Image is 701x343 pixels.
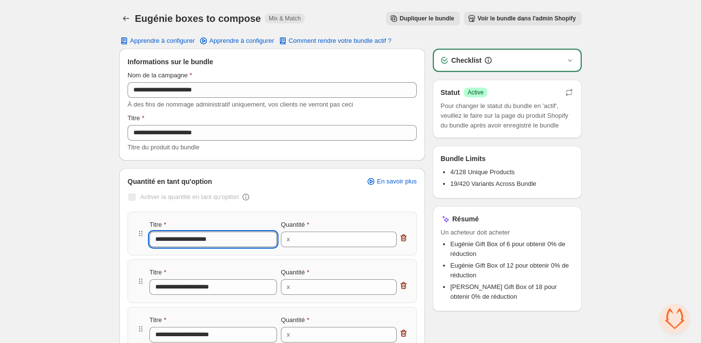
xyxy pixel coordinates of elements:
[450,261,574,280] li: Eugénie Gift Box of 12 pour obtenir 0% de réduction
[287,282,290,292] div: x
[451,55,481,65] h3: Checklist
[478,15,576,22] span: Voir le bundle dans l'admin Shopify
[450,282,574,302] li: [PERSON_NAME] Gift Box of 18 pour obtenir 0% de réduction
[281,268,309,277] label: Quantité
[128,113,145,123] label: Titre
[113,34,201,48] button: Apprendre à configurer
[660,304,689,333] div: Open chat
[287,330,290,340] div: x
[128,177,212,186] span: Quantité en tant qu'option
[468,89,484,96] span: Active
[140,193,239,200] span: Activer la quantité en tant qu'option
[450,180,536,187] span: 19/420 Variants Across Bundle
[377,178,417,185] span: En savoir plus
[450,239,574,259] li: Eugénie Gift Box of 6 pour obtenir 0% de réduction
[441,88,460,97] h3: Statut
[128,71,192,80] label: Nom de la campagne
[135,13,261,24] h1: Eugénie boxes to compose
[441,228,574,237] span: Un acheteur doit acheter
[360,175,423,188] a: En savoir plus
[289,37,391,45] span: Comment rendre votre bundle actif ?
[149,268,166,277] label: Titre
[149,315,166,325] label: Titre
[272,34,397,48] button: Comment rendre votre bundle actif ?
[193,34,280,48] a: Apprendre à configurer
[128,57,213,67] span: Informations sur le bundle
[441,154,486,163] h3: Bundle Limits
[119,12,133,25] button: Back
[452,214,479,224] h3: Résumé
[386,12,460,25] button: Dupliquer le bundle
[400,15,454,22] span: Dupliquer le bundle
[441,101,574,130] span: Pour changer le statut du bundle en 'actif', veuillez le faire sur la page du produit Shopify du ...
[128,101,353,108] span: À des fins de nommage administratif uniquement, vos clients ne verront pas ceci
[128,144,200,151] span: Titre du produit du bundle
[281,220,309,230] label: Quantité
[281,315,309,325] label: Quantité
[149,220,166,230] label: Titre
[464,12,582,25] button: Voir le bundle dans l'admin Shopify
[209,37,274,45] span: Apprendre à configurer
[450,168,515,176] span: 4/128 Unique Products
[130,37,195,45] span: Apprendre à configurer
[269,15,301,22] span: Mix & Match
[287,235,290,244] div: x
